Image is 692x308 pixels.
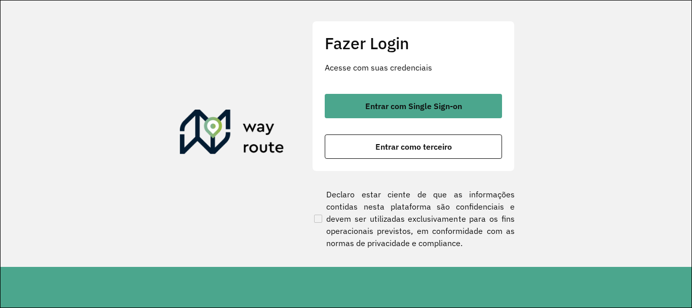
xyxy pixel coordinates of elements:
button: button [325,94,502,118]
span: Entrar como terceiro [375,143,452,151]
h2: Fazer Login [325,33,502,53]
button: button [325,134,502,159]
img: Roteirizador AmbevTech [180,110,284,158]
p: Acesse com suas credenciais [325,61,502,74]
span: Entrar com Single Sign-on [365,102,462,110]
label: Declaro estar ciente de que as informações contidas nesta plataforma são confidenciais e devem se... [312,188,515,249]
